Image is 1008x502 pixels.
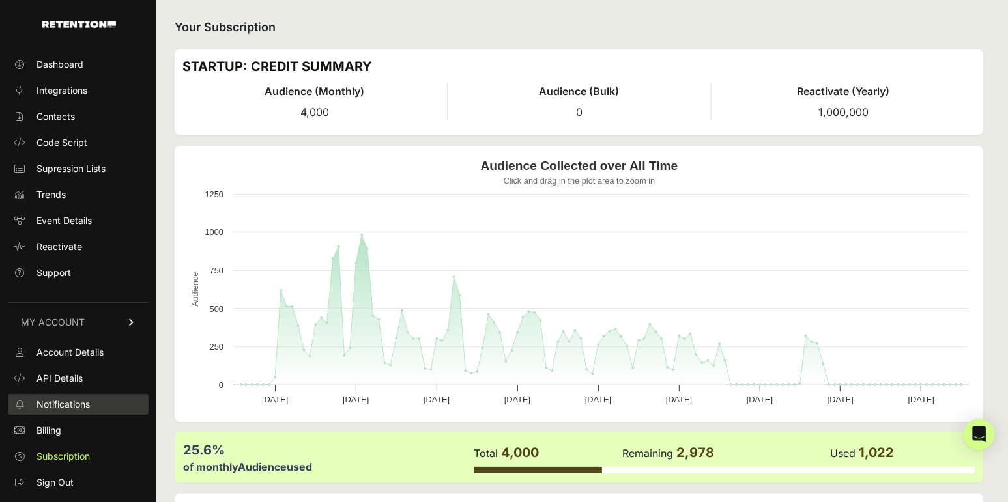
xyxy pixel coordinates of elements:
[8,54,149,75] a: Dashboard
[36,240,82,253] span: Reactivate
[8,302,149,342] a: MY ACCOUNT
[8,394,149,415] a: Notifications
[8,236,149,257] a: Reactivate
[502,445,540,460] span: 4,000
[908,395,934,404] text: [DATE]
[36,110,75,123] span: Contacts
[8,262,149,283] a: Support
[205,189,223,199] text: 1250
[8,472,149,493] a: Sign Out
[8,368,149,389] a: API Details
[21,316,85,329] span: MY ACCOUNT
[42,21,116,28] img: Retention.com
[964,419,995,450] div: Open Intercom Messenger
[210,304,223,314] text: 500
[191,272,201,307] text: Audience
[8,158,149,179] a: Supression Lists
[8,210,149,231] a: Event Details
[8,184,149,205] a: Trends
[666,395,692,404] text: [DATE]
[36,372,83,385] span: API Details
[504,395,530,404] text: [DATE]
[36,214,92,227] span: Event Details
[183,441,473,459] div: 25.6%
[8,446,149,467] a: Subscription
[262,395,288,404] text: [DATE]
[36,84,87,97] span: Integrations
[175,18,983,36] h2: Your Subscription
[474,447,498,460] label: Total
[8,132,149,153] a: Code Script
[36,162,106,175] span: Supression Lists
[747,395,773,404] text: [DATE]
[36,188,66,201] span: Trends
[238,460,287,473] label: Audience
[481,159,678,173] text: Audience Collected over All Time
[504,176,655,186] text: Click and drag in the plot area to zoom in
[36,136,87,149] span: Code Script
[828,395,854,404] text: [DATE]
[576,105,583,119] span: 0
[676,445,714,460] span: 2,978
[343,395,369,404] text: [DATE]
[205,227,223,237] text: 1000
[8,106,149,127] a: Contacts
[448,83,712,99] h4: Audience (Bulk)
[36,398,90,411] span: Notifications
[36,450,90,463] span: Subscription
[712,83,975,99] h4: Reactivate (Yearly)
[818,105,869,119] span: 1,000,000
[182,83,447,99] h4: Audience (Monthly)
[36,266,71,279] span: Support
[8,420,149,441] a: Billing
[36,424,61,437] span: Billing
[182,154,975,414] svg: Audience Collected over All Time
[622,447,673,460] label: Remaining
[8,80,149,101] a: Integrations
[300,105,329,119] span: 4,000
[424,395,450,404] text: [DATE]
[8,342,149,363] a: Account Details
[36,58,83,71] span: Dashboard
[183,459,473,475] div: of monthly used
[182,57,975,76] h3: STARTUP: CREDIT SUMMARY
[219,380,223,390] text: 0
[210,266,223,275] text: 750
[36,476,74,489] span: Sign Out
[210,342,223,352] text: 250
[831,447,856,460] label: Used
[859,445,895,460] span: 1,022
[36,346,104,359] span: Account Details
[585,395,611,404] text: [DATE]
